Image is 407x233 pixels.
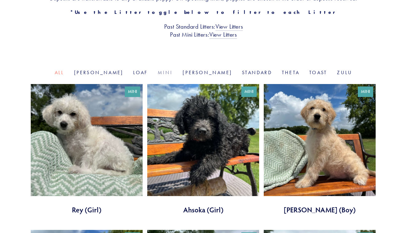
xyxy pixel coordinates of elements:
[183,70,232,75] a: [PERSON_NAME]
[31,22,376,38] h3: Past Standard Litters: Past Mini Litters:
[282,70,299,75] a: Theta
[70,9,337,15] strong: *Use the Litter toggle below to filter to each Litter
[74,70,124,75] a: [PERSON_NAME]
[209,31,237,39] a: View Litters
[55,70,64,75] a: All
[309,70,327,75] a: Toast
[158,70,173,75] a: Mini
[242,70,272,75] a: Standard
[133,70,148,75] a: Loaf
[337,70,352,75] a: Zulu
[215,23,243,31] a: View Litters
